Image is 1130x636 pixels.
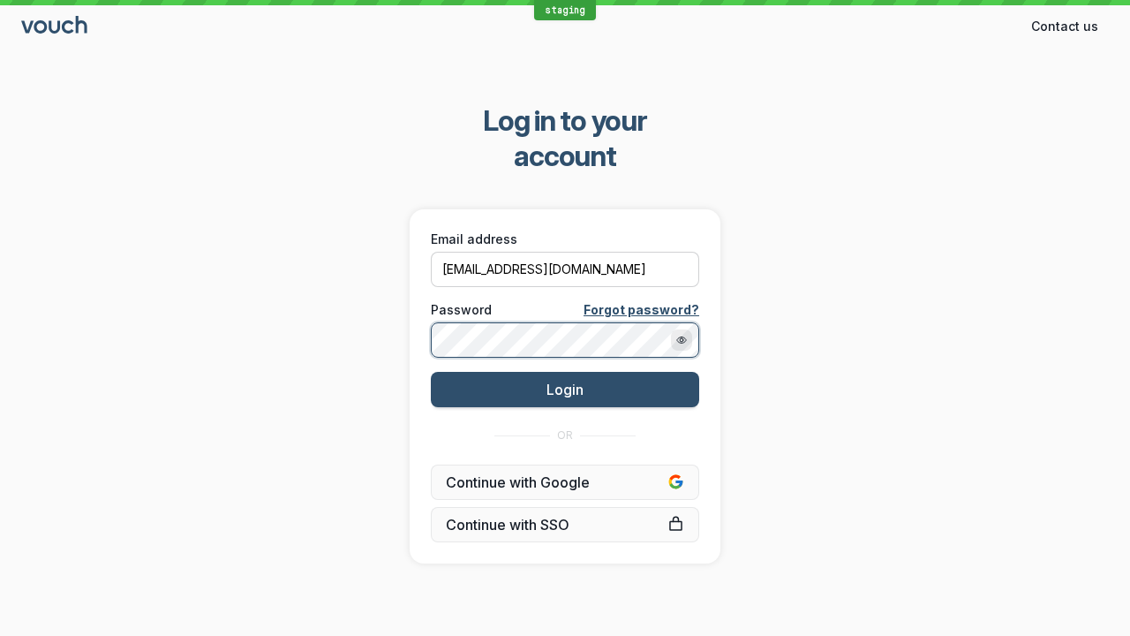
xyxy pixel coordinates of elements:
[1021,12,1109,41] button: Contact us
[433,103,697,174] span: Log in to your account
[21,19,90,34] a: Go to sign in
[546,381,584,398] span: Login
[446,516,684,534] span: Continue with SSO
[431,231,517,248] span: Email address
[584,301,699,319] a: Forgot password?
[431,301,492,319] span: Password
[431,372,699,407] button: Login
[431,507,699,542] a: Continue with SSO
[446,473,684,491] span: Continue with Google
[431,465,699,500] button: Continue with Google
[557,428,573,443] span: OR
[671,329,692,351] button: Show password
[1031,18,1098,35] span: Contact us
